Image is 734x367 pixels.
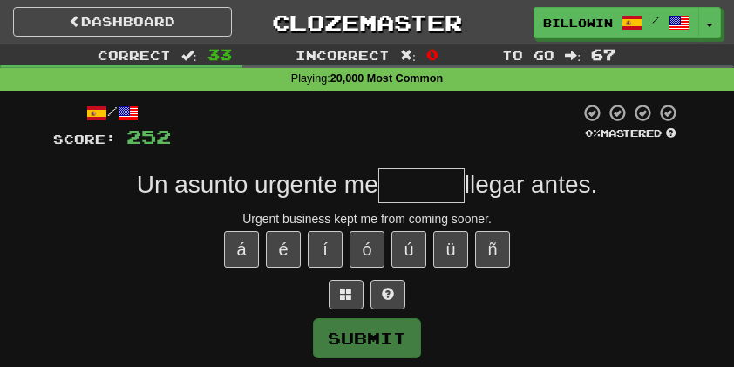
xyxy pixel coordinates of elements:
span: 67 [591,45,615,63]
div: / [53,103,171,125]
span: Correct [98,48,171,63]
button: ñ [475,231,510,268]
span: : [181,49,197,61]
span: BillowingBrook2424 [543,15,613,31]
span: 0 % [585,127,601,139]
span: llegar antes. [465,171,598,198]
span: 252 [126,126,171,147]
button: ó [350,231,384,268]
a: BillowingBrook2424 / [534,7,699,38]
span: / [651,14,660,26]
button: í [308,231,343,268]
a: Dashboard [13,7,232,37]
strong: 20,000 Most Common [330,72,443,85]
button: ü [433,231,468,268]
span: : [400,49,416,61]
span: To go [502,48,554,63]
span: Un asunto urgente me [137,171,378,198]
button: é [266,231,301,268]
button: Switch sentence to multiple choice alt+p [329,280,364,309]
button: Single letter hint - you only get 1 per sentence and score half the points! alt+h [370,280,405,309]
span: Incorrect [296,48,390,63]
div: Urgent business kept me from coming sooner. [53,210,681,228]
span: 33 [207,45,232,63]
button: ú [391,231,426,268]
div: Mastered [580,126,681,140]
button: á [224,231,259,268]
span: 0 [426,45,438,63]
a: Clozemaster [258,7,477,37]
span: : [565,49,581,61]
button: Submit [313,318,421,358]
span: Score: [53,132,116,146]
